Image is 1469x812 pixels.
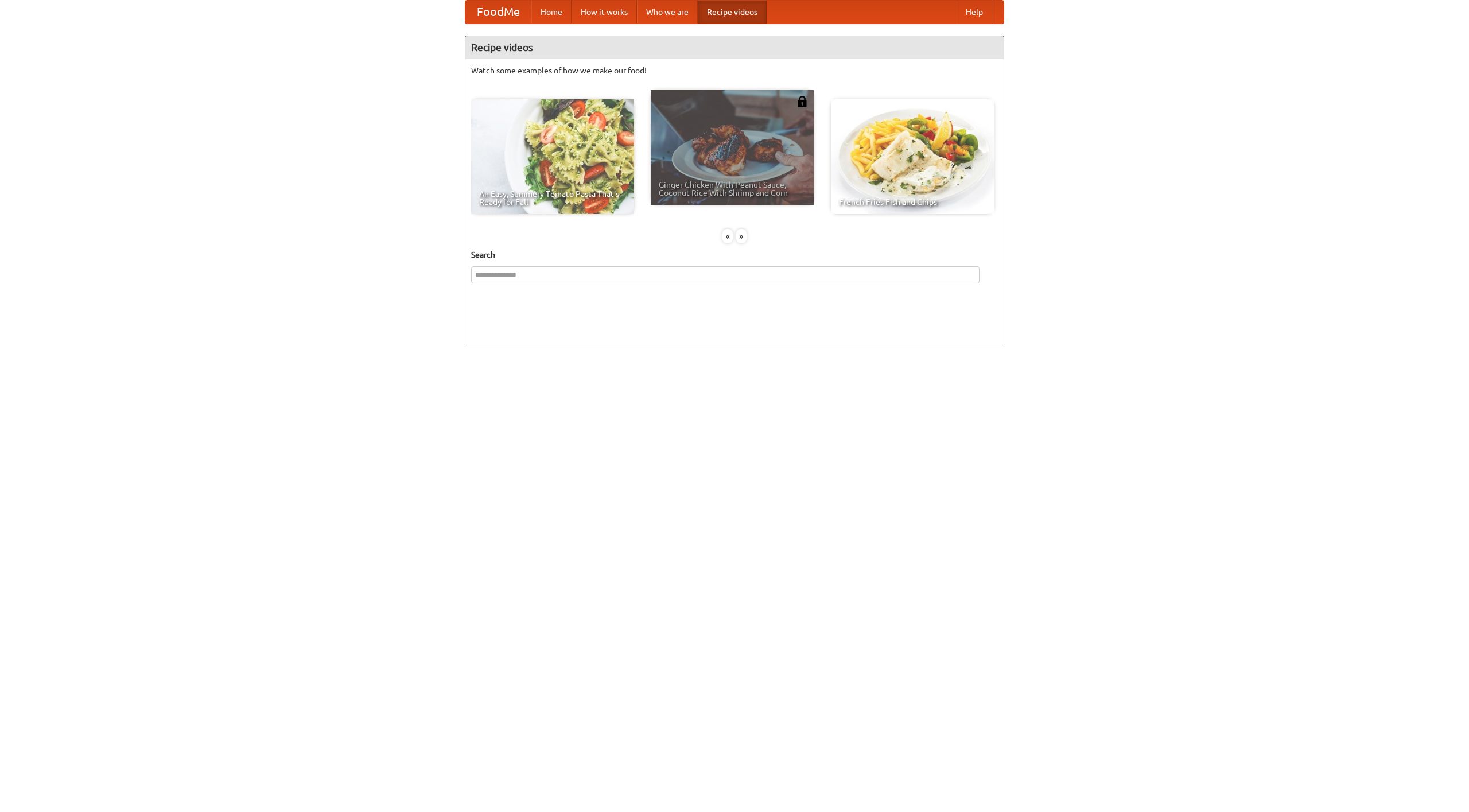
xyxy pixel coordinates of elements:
[796,96,808,107] img: 483408.png
[465,1,531,24] a: FoodMe
[471,249,998,261] h5: Search
[736,229,747,243] div: »
[572,1,637,24] a: How it works
[471,99,634,214] a: An Easy, Summery Tomato Pasta That's Ready for Fall
[471,65,998,76] p: Watch some examples of how we make our food!
[479,190,626,206] span: An Easy, Summery Tomato Pasta That's Ready for Fall
[831,99,994,214] a: French Fries Fish and Chips
[637,1,698,24] a: Who we are
[465,36,1004,59] h4: Recipe videos
[957,1,992,24] a: Help
[722,229,733,243] div: «
[839,198,986,206] span: French Fries Fish and Chips
[698,1,767,24] a: Recipe videos
[531,1,572,24] a: Home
